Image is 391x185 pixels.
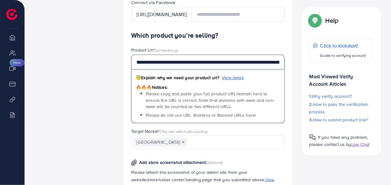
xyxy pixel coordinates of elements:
[131,47,178,53] label: Product Url
[206,160,223,165] span: (Optional)
[6,9,17,20] img: logo
[131,7,192,22] div: [URL][DOMAIN_NAME]
[351,141,370,147] span: Live Chat
[182,141,185,144] button: Deselect Pakistan
[146,91,274,110] span: Please copy and paste your full product URL/domain here to ensure the URL is correct. Note that d...
[131,136,285,148] div: Search for option
[309,15,321,26] img: Popup guide
[309,134,368,147] span: If you have any problem, please contact us by
[139,159,206,165] span: Add store screenshot attachment
[312,93,352,99] span: Why verify account?
[131,128,208,134] label: Target Market
[309,68,372,88] p: Most Viewed Verify Account Articles
[188,138,277,147] input: Search for option
[136,84,168,90] span: Notices:
[131,32,285,39] h4: Which product you’re selling?
[326,17,339,24] p: Help
[365,157,386,180] iframe: Chat
[136,74,219,81] span: Explain why we need your product url?
[160,129,208,134] span: (You can add multi-country)
[309,101,368,115] span: How to pass the verification process
[309,92,372,100] p: 1.
[320,42,366,49] p: Click to kickstart!
[146,112,256,118] span: Please do not use URL Shortens or Banned URLs here!
[313,117,368,123] span: How to submit product link?
[309,134,316,141] img: Popup guide
[155,47,178,53] span: (compulsory)
[309,101,372,115] p: 2.
[136,74,141,81] span: 😇
[136,84,152,90] span: 🔥🔥🔥
[222,74,244,81] span: View detail
[320,52,366,59] p: Guide to verifying account
[309,116,372,124] p: 3.
[131,160,137,166] img: img
[134,138,187,147] span: [GEOGRAPHIC_DATA]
